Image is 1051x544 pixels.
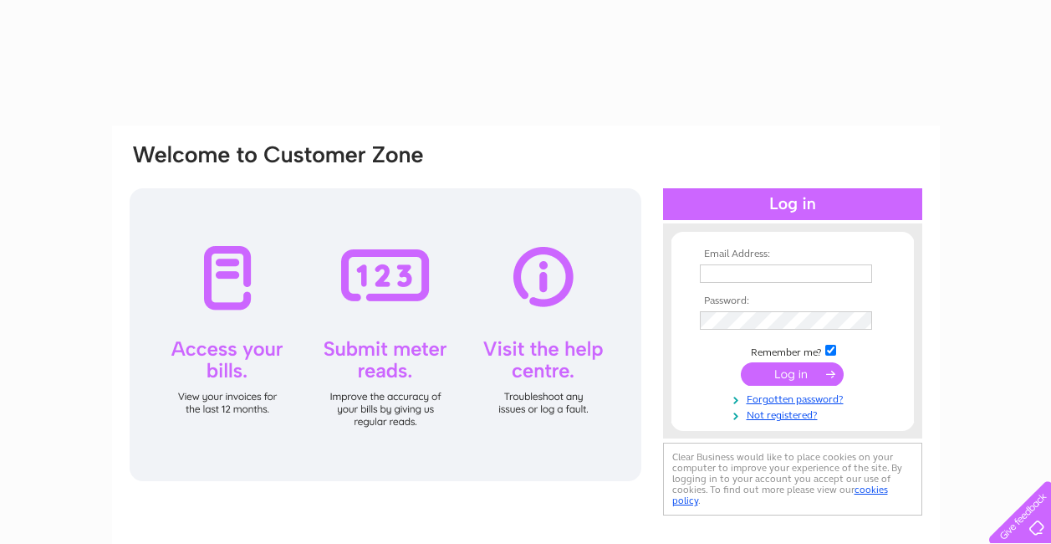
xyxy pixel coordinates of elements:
td: Remember me? [696,342,890,359]
a: Forgotten password? [700,390,890,406]
a: Not registered? [700,406,890,422]
input: Submit [741,362,844,386]
th: Password: [696,295,890,307]
a: cookies policy [672,484,888,506]
div: Clear Business would like to place cookies on your computer to improve your experience of the sit... [663,443,922,516]
th: Email Address: [696,249,890,260]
